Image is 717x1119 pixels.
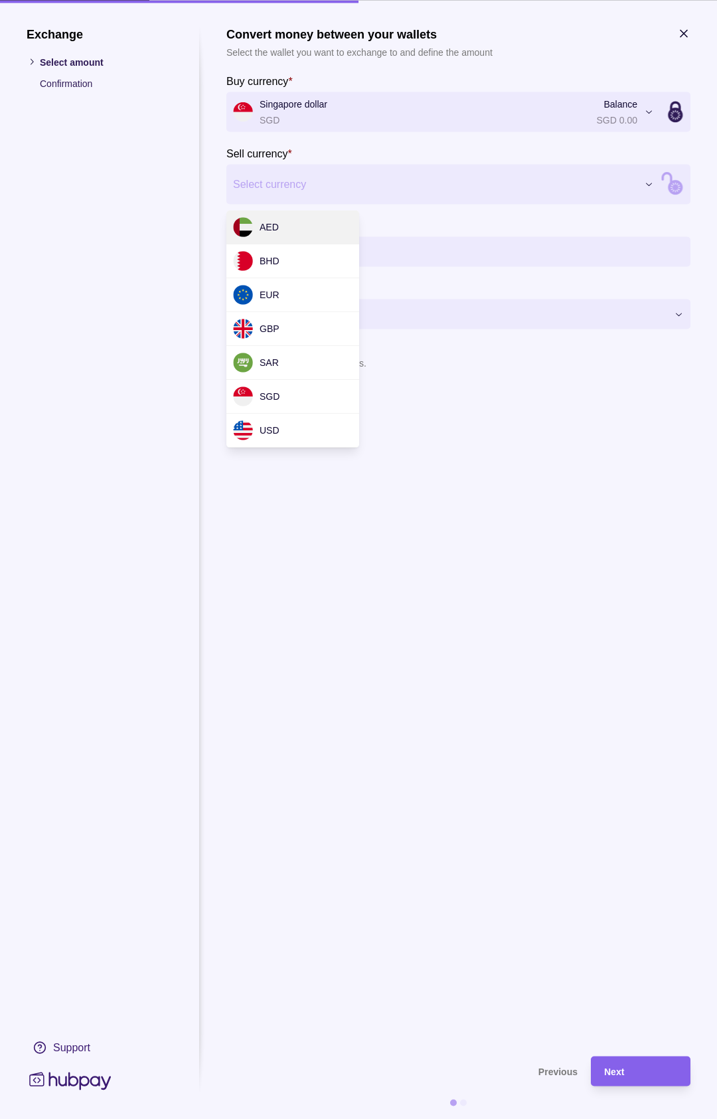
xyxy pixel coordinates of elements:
img: us [233,420,253,440]
span: EUR [260,290,279,300]
span: GBP [260,323,279,334]
img: gb [233,319,253,339]
span: AED [260,222,279,232]
span: SGD [260,391,279,402]
span: USD [260,425,279,436]
img: ae [233,217,253,237]
img: sg [233,387,253,406]
img: bh [233,251,253,271]
img: eu [233,285,253,305]
span: BHD [260,256,279,266]
span: SAR [260,357,279,368]
img: sa [233,353,253,373]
